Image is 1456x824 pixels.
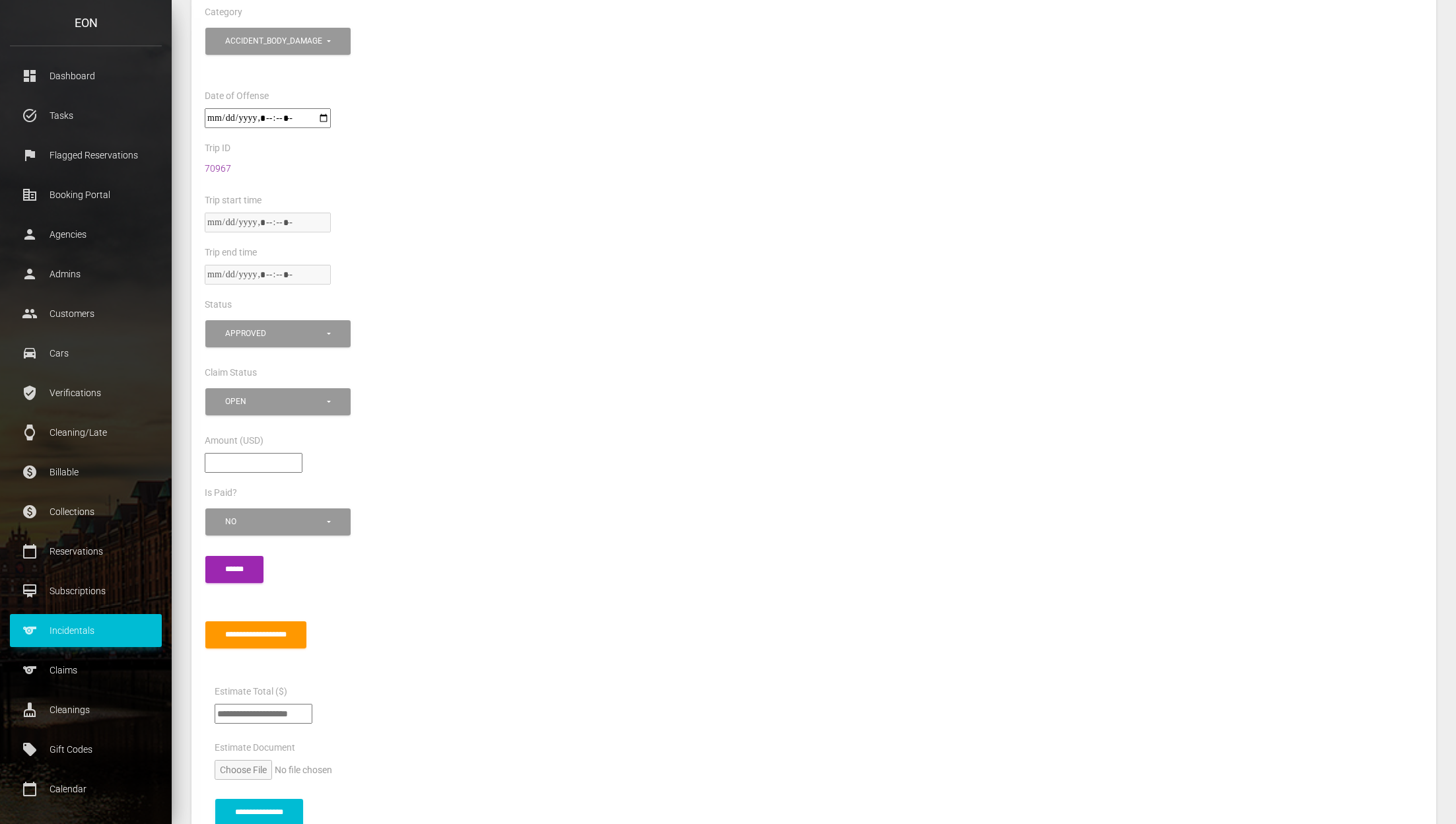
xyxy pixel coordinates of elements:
p: Gift Codes [20,739,152,759]
a: local_offer Gift Codes [10,733,162,766]
a: person Admins [10,257,162,291]
a: drive_eta Cars [10,337,162,370]
label: Trip end time [205,246,257,259]
p: Billable [20,462,152,482]
a: flag Flagged Reservations [10,139,162,172]
button: open [205,388,351,415]
a: task_alt Tasks [10,99,162,132]
div: No [225,516,325,528]
p: Cars [20,343,152,363]
p: Dashboard [20,66,152,86]
a: people Customers [10,297,162,330]
div: approved [225,328,325,339]
button: approved [205,320,351,347]
p: Admins [20,264,152,284]
p: Verifications [20,383,152,403]
label: Estimate Document [215,741,295,755]
a: cleaning_services Cleanings [10,693,162,726]
label: Status [205,298,232,312]
a: verified_user Verifications [10,376,162,409]
label: Claim Status [205,366,257,380]
a: sports Incidentals [10,614,162,647]
a: sports Claims [10,654,162,687]
p: Cleanings [20,700,152,720]
label: Is Paid? [205,487,237,500]
p: Collections [20,502,152,522]
p: Subscriptions [20,581,152,601]
a: card_membership Subscriptions [10,574,162,607]
label: Trip ID [205,142,230,155]
a: watch Cleaning/Late [10,416,162,449]
p: Cleaning/Late [20,423,152,442]
a: person Agencies [10,218,162,251]
a: dashboard Dashboard [10,59,162,92]
label: Date of Offense [205,90,269,103]
a: calendar_today Reservations [10,535,162,568]
div: accident_body_damage [225,36,325,47]
div: open [225,396,325,407]
button: accident_body_damage [205,28,351,55]
label: Amount (USD) [205,434,263,448]
button: No [205,508,351,535]
a: corporate_fare Booking Portal [10,178,162,211]
p: Customers [20,304,152,324]
p: Claims [20,660,152,680]
a: calendar_today Calendar [10,772,162,806]
p: Reservations [20,541,152,561]
label: Estimate Total ($) [215,685,287,699]
p: Incidentals [20,621,152,640]
p: Flagged Reservations [20,145,152,165]
a: paid Billable [10,456,162,489]
p: Booking Portal [20,185,152,205]
p: Calendar [20,779,152,799]
a: 70967 [205,163,231,174]
a: paid Collections [10,495,162,528]
p: Agencies [20,224,152,244]
label: Trip start time [205,194,261,207]
p: Tasks [20,106,152,125]
label: Category [205,6,242,19]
